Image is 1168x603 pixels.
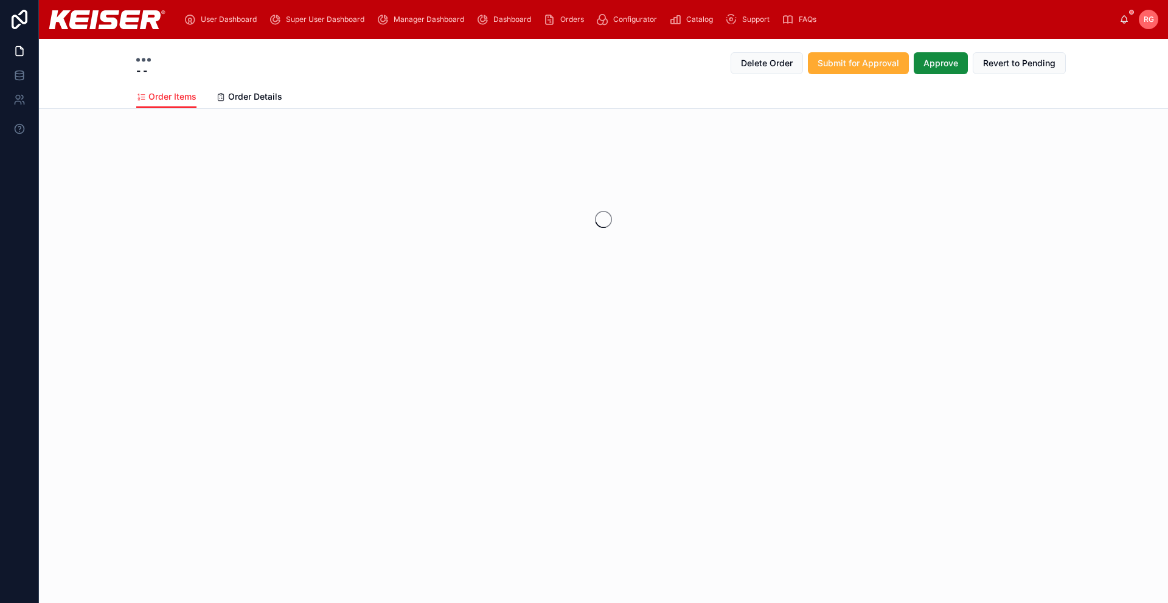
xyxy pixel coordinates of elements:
[983,57,1055,69] span: Revert to Pending
[373,9,473,30] a: Manager Dashboard
[175,6,1119,33] div: scrollable content
[473,9,540,30] a: Dashboard
[49,10,165,29] img: App logo
[148,91,196,103] span: Order Items
[394,15,464,24] span: Manager Dashboard
[136,86,196,109] a: Order Items
[799,15,816,24] span: FAQs
[721,9,778,30] a: Support
[741,57,793,69] span: Delete Order
[1144,15,1154,24] span: RG
[493,15,531,24] span: Dashboard
[265,9,373,30] a: Super User Dashboard
[742,15,770,24] span: Support
[973,52,1066,74] button: Revert to Pending
[613,15,657,24] span: Configurator
[914,52,968,74] button: Approve
[818,57,899,69] span: Submit for Approval
[778,9,825,30] a: FAQs
[286,15,364,24] span: Super User Dashboard
[228,91,282,103] span: Order Details
[560,15,584,24] span: Orders
[201,15,257,24] span: User Dashboard
[593,9,666,30] a: Configurator
[666,9,721,30] a: Catalog
[540,9,593,30] a: Orders
[686,15,713,24] span: Catalog
[731,52,803,74] button: Delete Order
[180,9,265,30] a: User Dashboard
[808,52,909,74] button: Submit for Approval
[216,86,282,110] a: Order Details
[923,57,958,69] span: Approve
[136,63,151,78] strong: - -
